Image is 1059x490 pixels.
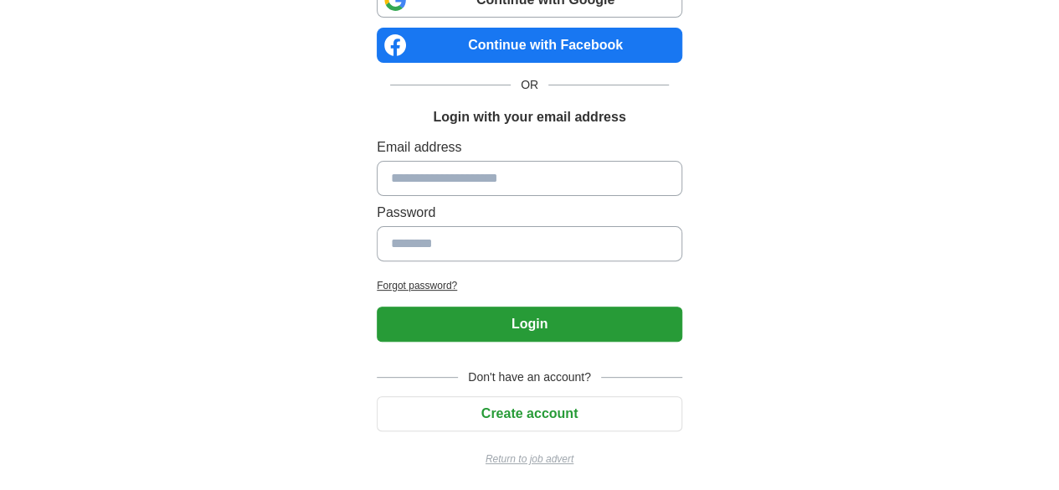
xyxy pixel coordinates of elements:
a: Return to job advert [377,451,682,467]
a: Continue with Facebook [377,28,682,63]
span: OR [511,76,548,94]
a: Create account [377,406,682,420]
button: Login [377,307,682,342]
a: Forgot password? [377,278,682,293]
h1: Login with your email address [433,107,625,127]
span: Don't have an account? [458,369,601,386]
button: Create account [377,396,682,431]
label: Email address [377,137,682,157]
label: Password [377,203,682,223]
